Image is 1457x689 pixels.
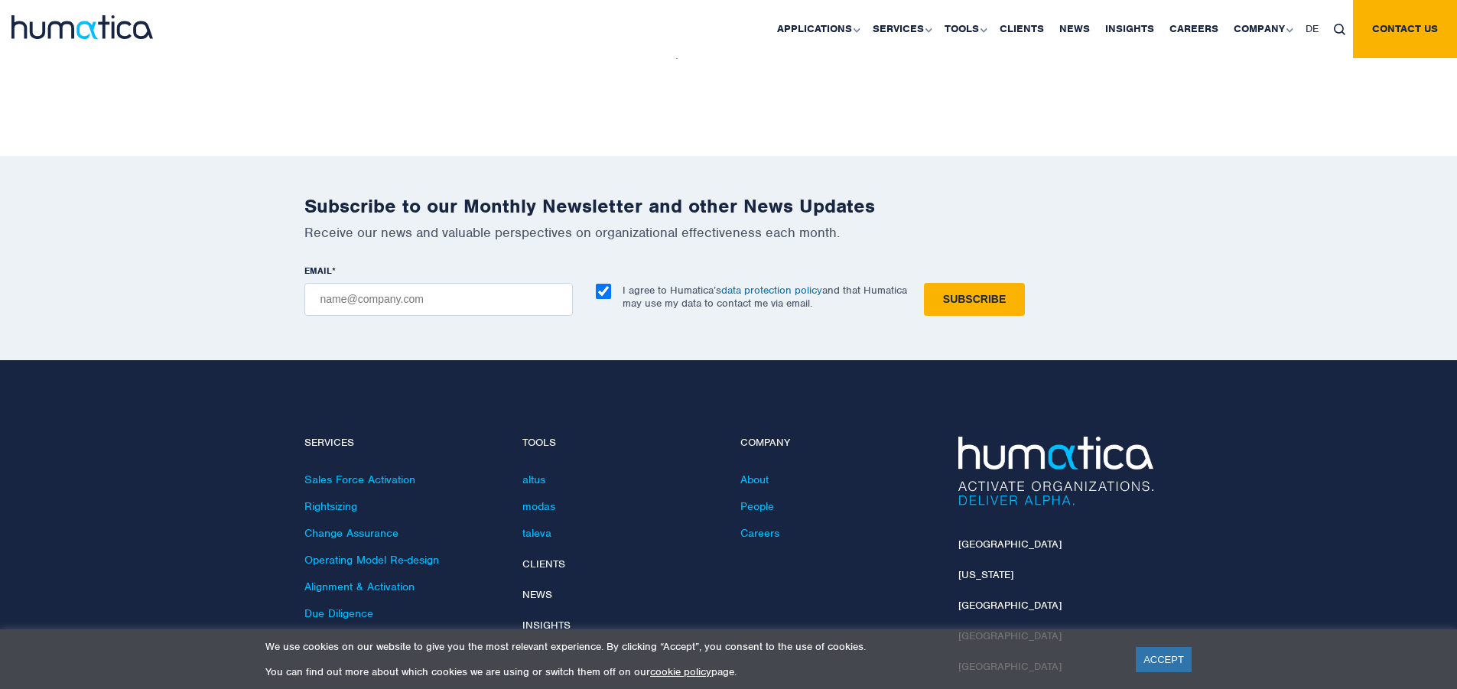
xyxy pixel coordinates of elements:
[1306,22,1319,35] span: DE
[304,553,439,567] a: Operating Model Re-design
[623,284,907,310] p: I agree to Humatica’s and that Humatica may use my data to contact me via email.
[304,473,415,486] a: Sales Force Activation
[740,499,774,513] a: People
[1136,647,1192,672] a: ACCEPT
[304,265,332,277] span: EMAIL
[958,599,1062,612] a: [GEOGRAPHIC_DATA]
[958,568,1013,581] a: [US_STATE]
[304,499,357,513] a: Rightsizing
[304,194,1153,218] h2: Subscribe to our Monthly Newsletter and other News Updates
[740,473,769,486] a: About
[265,665,1117,678] p: You can find out more about which cookies we are using or switch them off on our page.
[304,580,415,593] a: Alignment & Activation
[522,499,555,513] a: modas
[304,224,1153,241] p: Receive our news and valuable perspectives on organizational effectiveness each month.
[304,437,499,450] h4: Services
[304,283,573,316] input: name@company.com
[304,606,373,620] a: Due Diligence
[924,283,1025,316] input: Subscribe
[265,640,1117,653] p: We use cookies on our website to give you the most relevant experience. By clicking “Accept”, you...
[304,526,398,540] a: Change Assurance
[522,473,545,486] a: altus
[958,437,1153,505] img: Humatica
[650,665,711,678] a: cookie policy
[522,526,551,540] a: taleva
[522,588,552,601] a: News
[1334,24,1345,35] img: search_icon
[522,437,717,450] h4: Tools
[740,437,935,450] h4: Company
[596,284,611,299] input: I agree to Humatica’sdata protection policyand that Humatica may use my data to contact me via em...
[740,526,779,540] a: Careers
[522,619,571,632] a: Insights
[721,284,822,297] a: data protection policy
[522,557,565,570] a: Clients
[958,538,1062,551] a: [GEOGRAPHIC_DATA]
[11,15,153,39] img: logo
